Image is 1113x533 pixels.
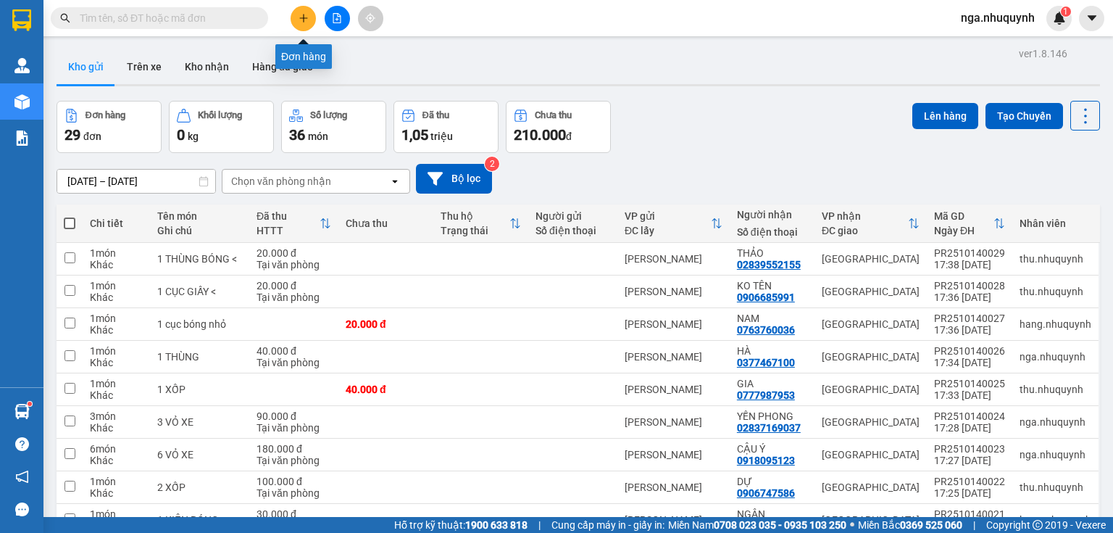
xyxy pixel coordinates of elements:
span: Miền Bắc [858,517,962,533]
div: VP gửi [625,210,711,222]
img: solution-icon [14,131,30,146]
div: [PERSON_NAME] [625,449,722,460]
div: HTTT [257,225,320,236]
span: question-circle [15,437,29,451]
div: PR2510140024 [934,410,1005,422]
div: Tại văn phòng [257,357,331,368]
div: CẬU Ý [737,443,807,455]
span: search [60,13,70,23]
strong: 1900 633 818 [465,519,528,531]
div: [GEOGRAPHIC_DATA] [822,449,920,460]
div: [PERSON_NAME] [625,416,722,428]
button: Đơn hàng29đơn [57,101,162,153]
div: Đã thu [422,110,449,120]
div: 20.000 đ [257,247,331,259]
span: message [15,503,29,516]
div: NAM [737,313,807,324]
div: Tại văn phòng [257,487,331,499]
span: | [538,517,541,533]
span: đơn [83,131,101,142]
div: Thu hộ [441,210,509,222]
div: Người nhận [737,209,807,220]
img: warehouse-icon [14,58,30,73]
div: Người gửi [535,210,610,222]
div: hang.nhuquynh [1020,514,1091,526]
div: 02837169037 [737,422,801,434]
span: file-add [332,13,342,23]
div: YẾN PHONG [737,410,807,422]
button: file-add [325,6,350,31]
span: nga.nhuquynh [949,9,1046,27]
div: 6 VỎ XE [157,449,242,460]
div: [PERSON_NAME] [625,318,722,330]
div: 0918095123 [737,455,795,466]
div: 1 cục bóng nhỏ [157,318,242,330]
div: thu.nhuquynh [1020,384,1091,395]
div: Số điện thoại [535,225,610,236]
button: Bộ lọc [416,164,492,194]
div: 17:28 [DATE] [934,422,1005,434]
strong: 0708 023 035 - 0935 103 250 [714,519,846,531]
div: [PERSON_NAME] [625,253,722,265]
div: 0763760036 [737,324,795,336]
svg: open [389,175,401,187]
div: 0777987953 [737,389,795,401]
div: 0377467100 [737,357,795,368]
div: 20.000 đ [257,280,331,292]
div: [GEOGRAPHIC_DATA] [822,318,920,330]
span: aim [365,13,375,23]
div: Số lượng [310,110,347,120]
div: 17:36 [DATE] [934,292,1005,303]
div: 1 món [90,508,143,520]
div: nga.nhuquynh [1020,449,1091,460]
button: Kho gửi [57,49,115,84]
div: Khác [90,259,143,270]
div: 17:33 [DATE] [934,389,1005,401]
input: Tìm tên, số ĐT hoặc mã đơn [80,10,251,26]
span: kg [188,131,199,142]
div: GIA [737,378,807,389]
div: 180.000 đ [257,443,331,455]
th: Toggle SortBy [617,204,730,243]
div: 1 món [90,247,143,259]
div: Khác [90,324,143,336]
div: [GEOGRAPHIC_DATA] [822,351,920,363]
div: 17:38 [DATE] [934,259,1005,270]
div: 1 món [90,378,143,389]
div: [PERSON_NAME] [625,514,722,526]
span: Cung cấp máy in - giấy in: [551,517,664,533]
div: Đã thu [257,210,320,222]
button: Kho nhận [173,49,241,84]
span: caret-down [1085,12,1099,25]
div: Khác [90,389,143,401]
div: thu.nhuquynh [1020,482,1091,493]
div: 6 món [90,443,143,455]
div: nga.nhuquynh [1020,351,1091,363]
div: DỰ [737,476,807,487]
div: Tên món [157,210,242,222]
div: [PERSON_NAME] [625,482,722,493]
sup: 1 [1061,7,1071,17]
div: [GEOGRAPHIC_DATA] [822,482,920,493]
span: 29 [64,126,80,144]
strong: 0369 525 060 [900,519,962,531]
div: ĐC lấy [625,225,711,236]
div: [GEOGRAPHIC_DATA] [822,253,920,265]
div: [PERSON_NAME] [625,351,722,363]
img: warehouse-icon [14,94,30,110]
div: Số điện thoại [737,226,807,238]
div: 20.000 đ [346,318,426,330]
img: logo-vxr [12,9,31,31]
button: plus [291,6,316,31]
div: THẢO [737,247,807,259]
button: Hàng đã giao [241,49,325,84]
div: [GEOGRAPHIC_DATA] [822,384,920,395]
div: ver 1.8.146 [1019,46,1067,62]
div: Đơn hàng [275,44,332,69]
div: Nhân viên [1020,218,1091,229]
div: 90.000 đ [257,410,331,422]
div: nga.nhuquynh [1020,416,1091,428]
th: Toggle SortBy [249,204,338,243]
div: 17:25 [DATE] [934,487,1005,499]
div: Khác [90,487,143,499]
